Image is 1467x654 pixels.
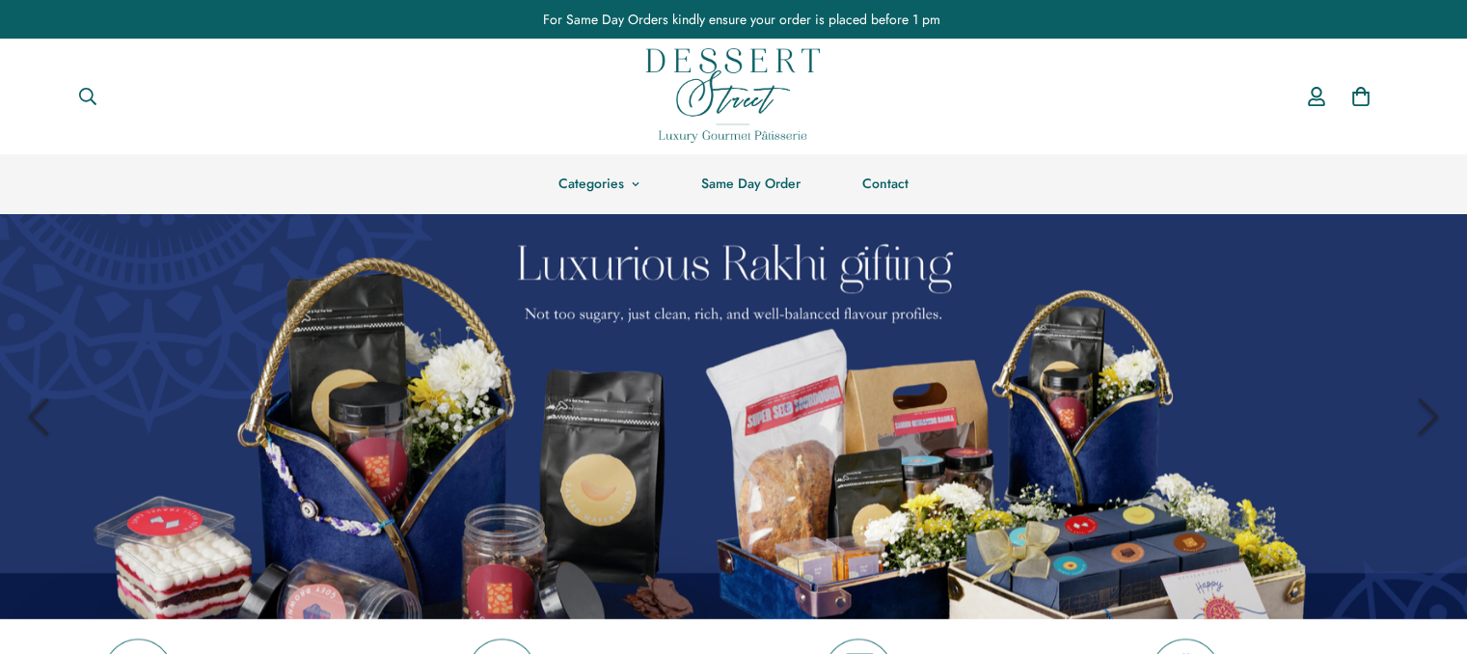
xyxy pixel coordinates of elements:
[1339,74,1383,119] a: 0
[670,154,831,213] a: Same Day Order
[1390,378,1467,455] button: Next
[646,48,820,143] img: Dessert Street
[1294,68,1339,124] a: Account
[63,75,113,118] button: Search
[646,39,820,154] a: Dessert Street
[528,154,670,213] a: Categories
[831,154,939,213] a: Contact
